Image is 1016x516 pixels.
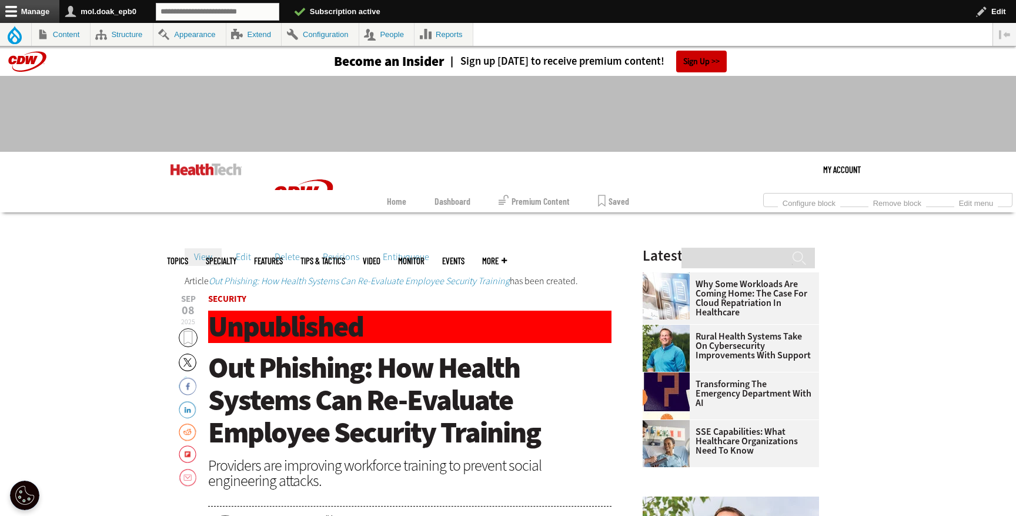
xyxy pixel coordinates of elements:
img: illustration of question mark [643,372,690,420]
a: Configure block [778,195,840,208]
a: Structure [91,23,153,46]
a: Home [387,190,406,212]
div: Status message [185,277,611,286]
button: Vertical orientation [993,23,1016,46]
h3: Latest Articles [643,248,819,263]
a: Saved [598,190,629,212]
a: Tips & Tactics [300,257,345,265]
a: Events [442,257,464,265]
a: Configuration [282,23,358,46]
img: Doctor speaking with patient [643,420,690,467]
a: SSE Capabilities: What Healthcare Organizations Need to Know [643,427,812,455]
h3: Become an Insider [334,55,444,68]
span: More [482,257,507,265]
div: Providers are improving workforce training to prevent social engineering attacks. [208,458,611,488]
a: Extend [226,23,282,46]
a: Electronic health records [643,272,696,282]
img: Home [259,152,347,239]
a: Video [363,257,380,265]
img: Jim Roeder [643,325,690,372]
a: MonITor [398,257,425,265]
h1: Unpublished [208,311,611,343]
a: Transforming the Emergency Department with AI [643,379,812,408]
a: Security [208,293,246,305]
img: Electronic health records [643,272,690,319]
a: My Account [823,152,861,187]
a: Become an Insider [290,55,444,68]
span: Sep [179,295,198,304]
a: illustration of question mark [643,372,696,382]
a: Premium Content [499,190,570,212]
a: Edit menu [954,195,998,208]
a: Sign Up [676,51,727,72]
div: Cookie Settings [10,481,39,510]
img: Home [171,164,242,175]
a: Appearance [153,23,226,46]
button: Open Preferences [10,481,39,510]
a: Reports [415,23,473,46]
a: CDW [259,229,347,242]
span: Specialty [206,257,236,265]
a: Dashboard [435,190,470,212]
a: Jim Roeder [643,325,696,334]
a: Out Phishing: How Health Systems Can Re-Evaluate Employee Security Training [209,275,510,287]
span: 2025 [181,317,195,327]
a: People [359,23,415,46]
a: Rural Health Systems Take On Cybersecurity Improvements with Support [643,332,812,360]
a: Remove block [868,195,926,208]
span: Out Phishing: How Health Systems Can Re-Evaluate Employee Security Training [208,348,540,452]
span: Topics [167,257,188,265]
a: Content [32,23,90,46]
a: Doctor speaking with patient [643,420,696,430]
a: Features [254,257,283,265]
span: 08 [179,305,198,317]
a: Sign up [DATE] to receive premium content! [444,56,664,67]
a: Why Some Workloads Are Coming Home: The Case for Cloud Repatriation in Healthcare [643,279,812,317]
div: User menu [823,152,861,187]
